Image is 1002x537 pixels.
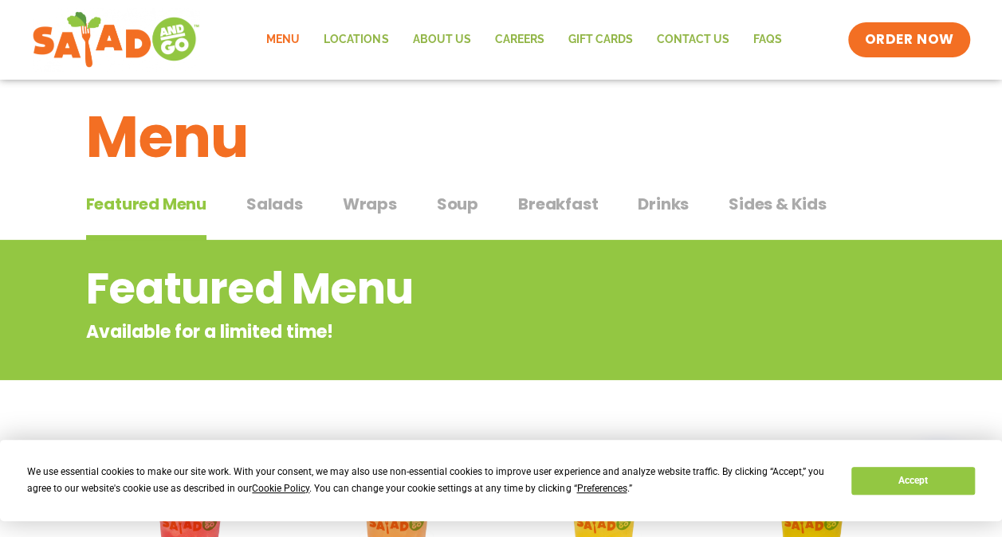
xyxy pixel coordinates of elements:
span: Cookie Policy [252,483,309,494]
span: Preferences [576,483,627,494]
h2: Featured Menu [86,257,788,321]
a: FAQs [741,22,793,58]
p: Available for a limited time! [86,319,788,345]
img: new-SAG-logo-768×292 [32,8,200,72]
a: ORDER NOW [848,22,969,57]
nav: Menu [254,22,793,58]
a: Menu [254,22,312,58]
span: ORDER NOW [864,30,953,49]
span: Breakfast [518,192,598,216]
a: Careers [482,22,556,58]
a: Locations [312,22,400,58]
span: Drinks [638,192,689,216]
span: Wraps [343,192,397,216]
button: Accept [851,467,974,495]
span: Soup [437,192,478,216]
div: Tabbed content [86,186,917,241]
span: Featured Menu [86,192,206,216]
a: GIFT CARDS [556,22,644,58]
span: Salads [246,192,303,216]
a: About Us [400,22,482,58]
span: Sides & Kids [729,192,827,216]
div: We use essential cookies to make our site work. With your consent, we may also use non-essential ... [27,464,832,497]
a: Contact Us [644,22,741,58]
h1: Menu [86,94,917,180]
